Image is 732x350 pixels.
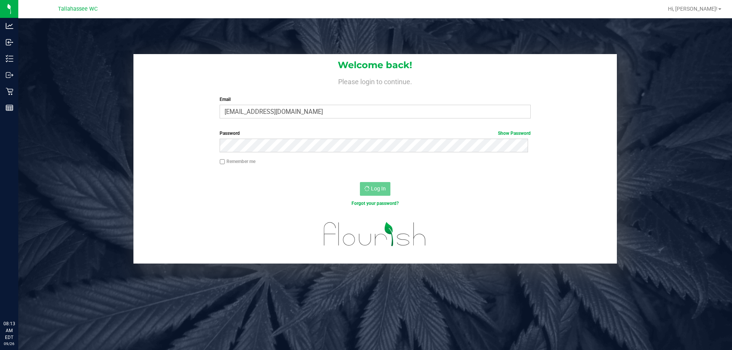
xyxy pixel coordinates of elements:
[220,158,255,165] label: Remember me
[352,201,399,206] a: Forgot your password?
[371,185,386,192] span: Log In
[3,341,15,347] p: 09/26
[58,6,98,12] span: Tallahassee WC
[133,60,617,70] h1: Welcome back!
[6,55,13,62] inline-svg: Inventory
[498,131,531,136] a: Show Password
[6,38,13,46] inline-svg: Inbound
[668,6,718,12] span: Hi, [PERSON_NAME]!
[3,320,15,341] p: 08:13 AM EDT
[220,159,225,165] input: Remember me
[220,96,530,103] label: Email
[360,182,390,196] button: Log In
[6,104,13,112] inline-svg: Reports
[315,215,435,254] img: flourish_logo.svg
[6,71,13,79] inline-svg: Outbound
[6,88,13,95] inline-svg: Retail
[220,131,240,136] span: Password
[133,76,617,85] h4: Please login to continue.
[6,22,13,30] inline-svg: Analytics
